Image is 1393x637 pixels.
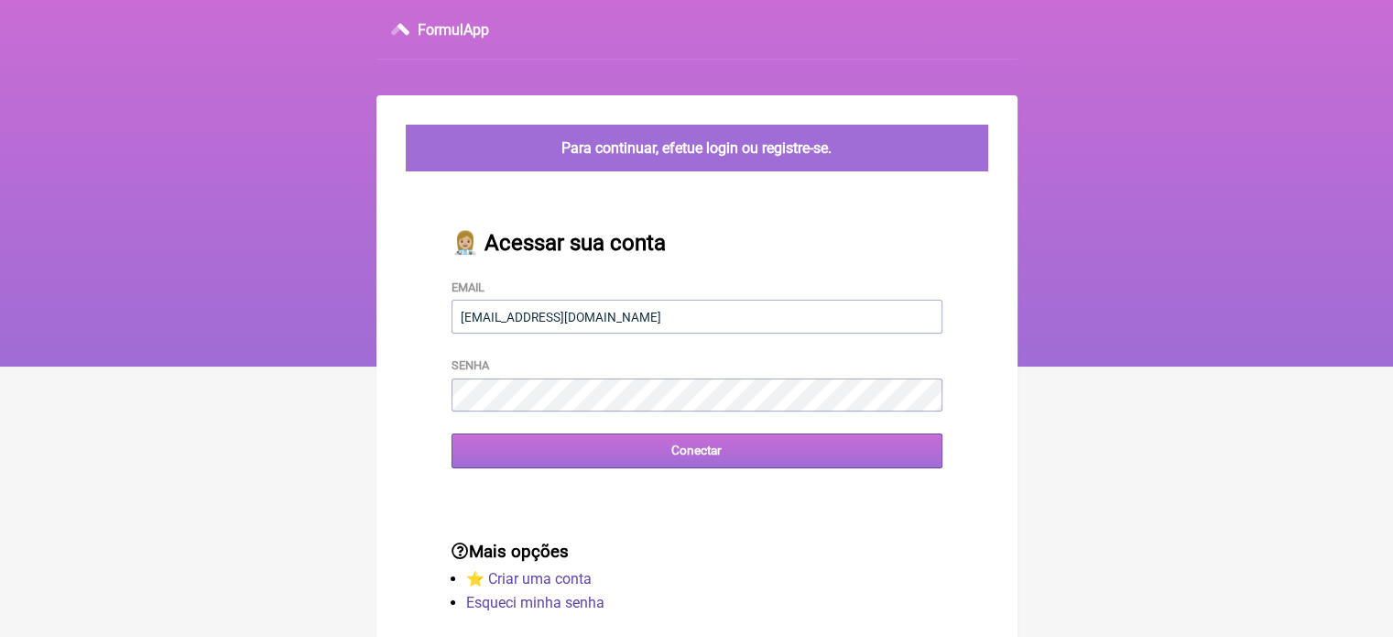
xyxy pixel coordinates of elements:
div: Para continuar, efetue login ou registre-se. [406,125,988,171]
h2: 👩🏼‍⚕️ Acessar sua conta [452,230,942,256]
input: Conectar [452,434,942,467]
h3: FormulApp [418,21,489,38]
a: Esqueci minha senha [466,594,604,611]
a: ⭐️ Criar uma conta [466,570,592,588]
h3: Mais opções [452,542,942,562]
label: Senha [452,358,489,372]
label: Email [452,280,484,294]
